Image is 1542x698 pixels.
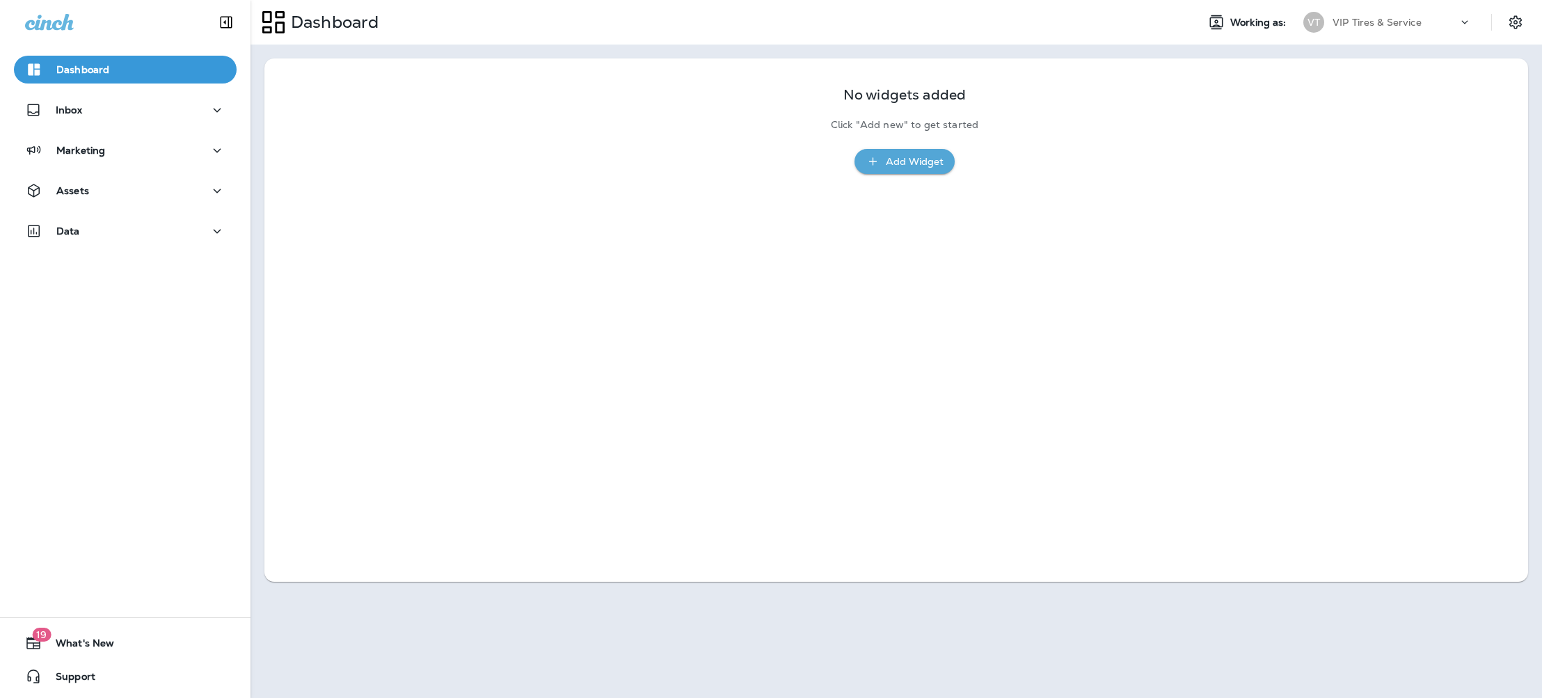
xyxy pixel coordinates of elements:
button: Data [14,217,237,245]
button: Add Widget [855,149,955,175]
button: 19What's New [14,629,237,657]
button: Collapse Sidebar [207,8,246,36]
button: Assets [14,177,237,205]
button: Inbox [14,96,237,124]
button: Dashboard [14,56,237,84]
span: Working as: [1230,17,1289,29]
button: Marketing [14,136,237,164]
span: Support [42,671,95,688]
p: Assets [56,185,89,196]
p: No widgets added [843,89,966,101]
p: Data [56,225,80,237]
p: Dashboard [56,64,109,75]
p: Dashboard [285,12,379,33]
div: VT [1303,12,1324,33]
span: What's New [42,637,114,654]
span: 19 [32,628,51,642]
div: Add Widget [886,153,944,170]
p: Marketing [56,145,105,156]
p: Inbox [56,104,82,116]
button: Support [14,663,237,690]
button: Settings [1503,10,1528,35]
p: Click "Add new" to get started [831,119,978,131]
p: VIP Tires & Service [1333,17,1422,28]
